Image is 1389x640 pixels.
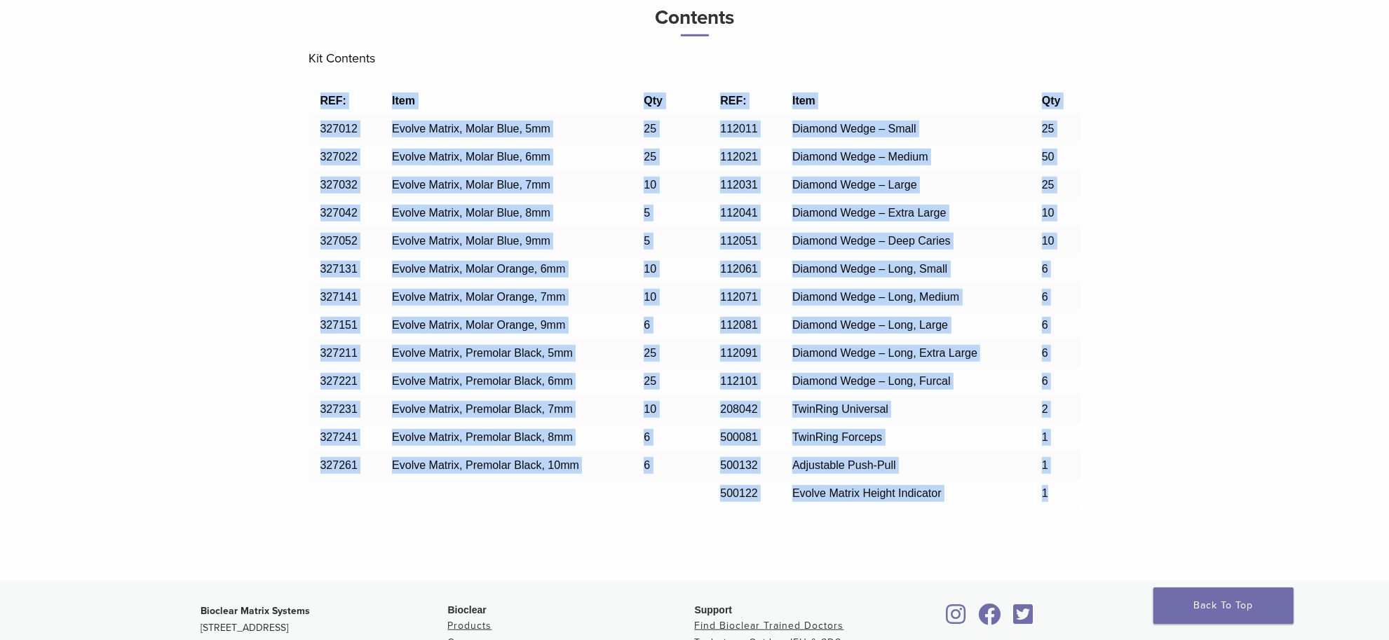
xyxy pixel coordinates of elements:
span: Evolve Matrix, Molar Blue, 6mm [392,151,550,163]
span: 6 [644,459,650,471]
span: Evolve Matrix, Premolar Black, 7mm [392,403,573,415]
span: 112011 [720,123,757,135]
span: 50 [1042,151,1055,163]
span: 6 [1042,291,1048,303]
span: 1 [1042,459,1048,471]
span: Diamond Wedge – Long, Small [792,263,947,275]
span: 327241 [320,431,358,443]
strong: Bioclear Matrix Systems [201,605,311,617]
span: 112031 [720,179,757,191]
b: REF: [320,95,346,107]
span: Evolve Matrix, Molar Blue, 5mm [392,123,550,135]
b: Qty [1042,95,1061,107]
span: 208042 [720,403,757,415]
span: Diamond Wedge – Long, Large [792,319,948,331]
span: 1 [1042,431,1048,443]
span: 327261 [320,459,358,471]
span: Evolve Matrix Height Indicator [792,487,942,499]
b: REF: [720,95,746,107]
span: 112081 [720,319,757,331]
span: 112021 [720,151,757,163]
span: 112071 [720,291,757,303]
span: 1 [1042,487,1048,499]
span: 25 [644,347,656,359]
b: Item [392,95,415,107]
span: TwinRing Universal [792,403,888,415]
span: 6 [1042,263,1048,275]
span: 25 [1042,179,1055,191]
span: 327211 [320,347,358,359]
span: 25 [644,375,656,387]
span: Diamond Wedge – Small [792,123,916,135]
span: Adjustable Push-Pull [792,459,896,471]
a: Back To Top [1153,587,1294,624]
span: Diamond Wedge – Long, Extra Large [792,347,977,359]
span: Bioclear [448,604,487,615]
span: 112091 [720,347,757,359]
h3: Contents [309,1,1080,36]
span: 5 [644,235,650,247]
span: 25 [1042,123,1055,135]
span: Evolve Matrix, Premolar Black, 5mm [392,347,573,359]
a: Products [448,620,492,632]
span: 327012 [320,123,358,135]
span: Evolve Matrix, Premolar Black, 8mm [392,431,573,443]
span: 6 [644,431,650,443]
span: 327151 [320,319,358,331]
span: 327042 [320,207,358,219]
span: 327032 [320,179,358,191]
span: Diamond Wedge – Medium [792,151,928,163]
span: 327022 [320,151,358,163]
span: 112051 [720,235,757,247]
span: 327052 [320,235,358,247]
span: 6 [644,319,650,331]
span: Evolve Matrix, Premolar Black, 6mm [392,375,573,387]
span: 6 [1042,347,1048,359]
a: Bioclear [974,612,1006,626]
span: Evolve Matrix, Molar Orange, 6mm [392,263,565,275]
a: Find Bioclear Trained Doctors [695,620,844,632]
span: Evolve Matrix, Molar Blue, 8mm [392,207,550,219]
span: Diamond Wedge – Extra Large [792,207,946,219]
span: Evolve Matrix, Molar Orange, 9mm [392,319,565,331]
span: 327131 [320,263,358,275]
span: 10 [1042,207,1055,219]
span: 327221 [320,375,358,387]
span: 327141 [320,291,358,303]
span: Support [695,604,733,615]
span: TwinRing Forceps [792,431,882,443]
span: 500122 [720,487,757,499]
a: Bioclear [942,612,971,626]
span: 500132 [720,459,757,471]
span: 112061 [720,263,757,275]
a: Bioclear [1009,612,1038,626]
span: 327231 [320,403,358,415]
span: 10 [644,179,656,191]
span: Evolve Matrix, Molar Blue, 9mm [392,235,550,247]
span: Diamond Wedge – Long, Furcal [792,375,951,387]
span: Evolve Matrix, Molar Blue, 7mm [392,179,550,191]
b: Qty [644,95,663,107]
span: 10 [1042,235,1055,247]
span: 6 [1042,375,1048,387]
span: 6 [1042,319,1048,331]
span: 25 [644,151,656,163]
span: Diamond Wedge – Deep Caries [792,235,951,247]
span: 25 [644,123,656,135]
span: 5 [644,207,650,219]
p: Kit Contents [309,48,1080,69]
span: Diamond Wedge – Long, Medium [792,291,959,303]
span: Diamond Wedge – Large [792,179,917,191]
span: 500081 [720,431,757,443]
span: 10 [644,403,656,415]
span: 10 [644,263,656,275]
span: 10 [644,291,656,303]
span: Evolve Matrix, Premolar Black, 10mm [392,459,579,471]
span: 2 [1042,403,1048,415]
span: Evolve Matrix, Molar Orange, 7mm [392,291,565,303]
b: Item [792,95,815,107]
span: 112101 [720,375,757,387]
span: 112041 [720,207,757,219]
